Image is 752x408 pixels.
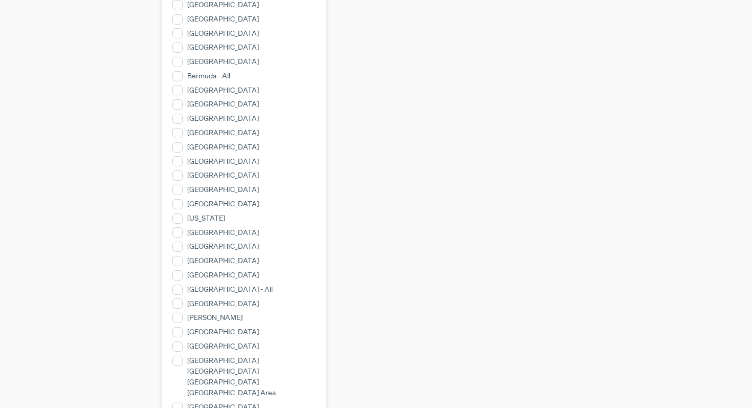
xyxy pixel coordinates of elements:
[187,156,259,167] label: [GEOGRAPHIC_DATA]
[187,312,242,323] label: [PERSON_NAME]
[187,85,259,96] label: [GEOGRAPHIC_DATA]
[187,355,316,398] label: [GEOGRAPHIC_DATA] [GEOGRAPHIC_DATA] [GEOGRAPHIC_DATA] [GEOGRAPHIC_DATA] Area
[187,341,259,352] label: [GEOGRAPHIC_DATA]
[187,241,259,252] label: [GEOGRAPHIC_DATA]
[187,199,259,209] label: [GEOGRAPHIC_DATA]
[187,99,259,110] label: [GEOGRAPHIC_DATA]
[187,14,259,25] label: [GEOGRAPHIC_DATA]
[187,28,259,39] label: [GEOGRAPHIC_DATA]
[187,142,259,153] label: [GEOGRAPHIC_DATA]
[187,113,259,124] label: [GEOGRAPHIC_DATA]
[187,127,259,138] label: [GEOGRAPHIC_DATA]
[187,298,259,309] label: [GEOGRAPHIC_DATA]
[187,71,230,81] label: Bermuda - All
[187,284,273,295] label: [GEOGRAPHIC_DATA] - All
[187,184,259,195] label: [GEOGRAPHIC_DATA]
[187,170,259,181] label: [GEOGRAPHIC_DATA]
[187,42,259,53] label: [GEOGRAPHIC_DATA]
[187,270,259,281] label: [GEOGRAPHIC_DATA]
[187,327,259,337] label: [GEOGRAPHIC_DATA]
[187,56,259,67] label: [GEOGRAPHIC_DATA]
[187,255,259,266] label: [GEOGRAPHIC_DATA]
[187,213,225,224] label: [US_STATE]
[187,227,259,238] label: [GEOGRAPHIC_DATA]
